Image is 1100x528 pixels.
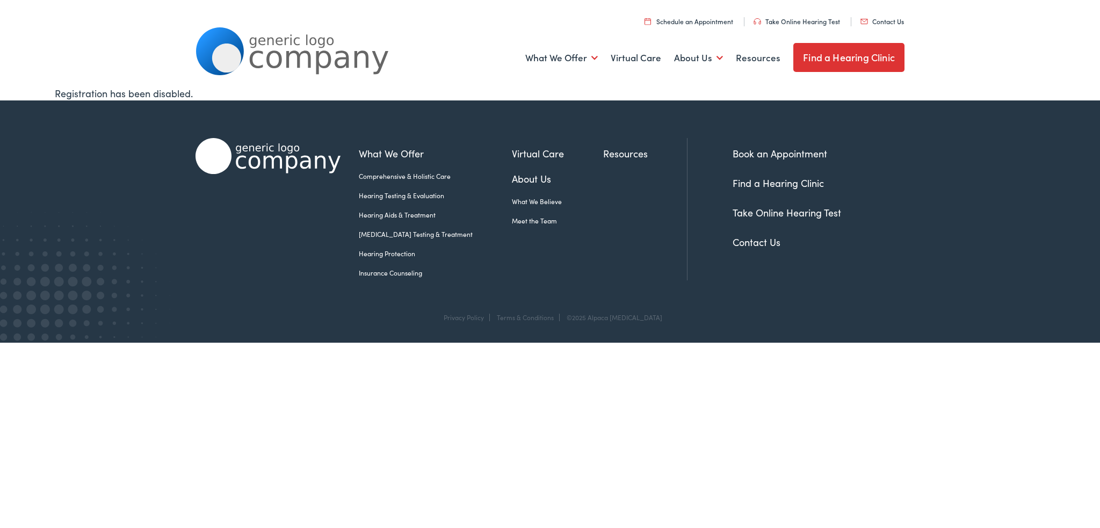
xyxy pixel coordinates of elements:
[736,38,780,78] a: Resources
[860,19,868,24] img: utility icon
[733,235,780,249] a: Contact Us
[645,18,651,25] img: utility icon
[512,171,603,186] a: About Us
[793,43,904,72] a: Find a Hearing Clinic
[359,146,512,161] a: What We Offer
[444,313,484,322] a: Privacy Policy
[733,176,824,190] a: Find a Hearing Clinic
[196,138,341,174] img: Alpaca Audiology
[860,17,904,26] a: Contact Us
[512,197,603,206] a: What We Believe
[359,191,512,200] a: Hearing Testing & Evaluation
[359,249,512,258] a: Hearing Protection
[525,38,598,78] a: What We Offer
[561,314,662,321] div: ©2025 Alpaca [MEDICAL_DATA]
[359,268,512,278] a: Insurance Counseling
[512,216,603,226] a: Meet the Team
[674,38,723,78] a: About Us
[754,18,761,25] img: utility icon
[512,146,603,161] a: Virtual Care
[359,171,512,181] a: Comprehensive & Holistic Care
[733,206,841,219] a: Take Online Hearing Test
[359,229,512,239] a: [MEDICAL_DATA] Testing & Treatment
[359,210,512,220] a: Hearing Aids & Treatment
[645,17,733,26] a: Schedule an Appointment
[603,146,687,161] a: Resources
[754,17,840,26] a: Take Online Hearing Test
[497,313,554,322] a: Terms & Conditions
[733,147,827,160] a: Book an Appointment
[55,86,1045,100] div: Registration has been disabled.
[611,38,661,78] a: Virtual Care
